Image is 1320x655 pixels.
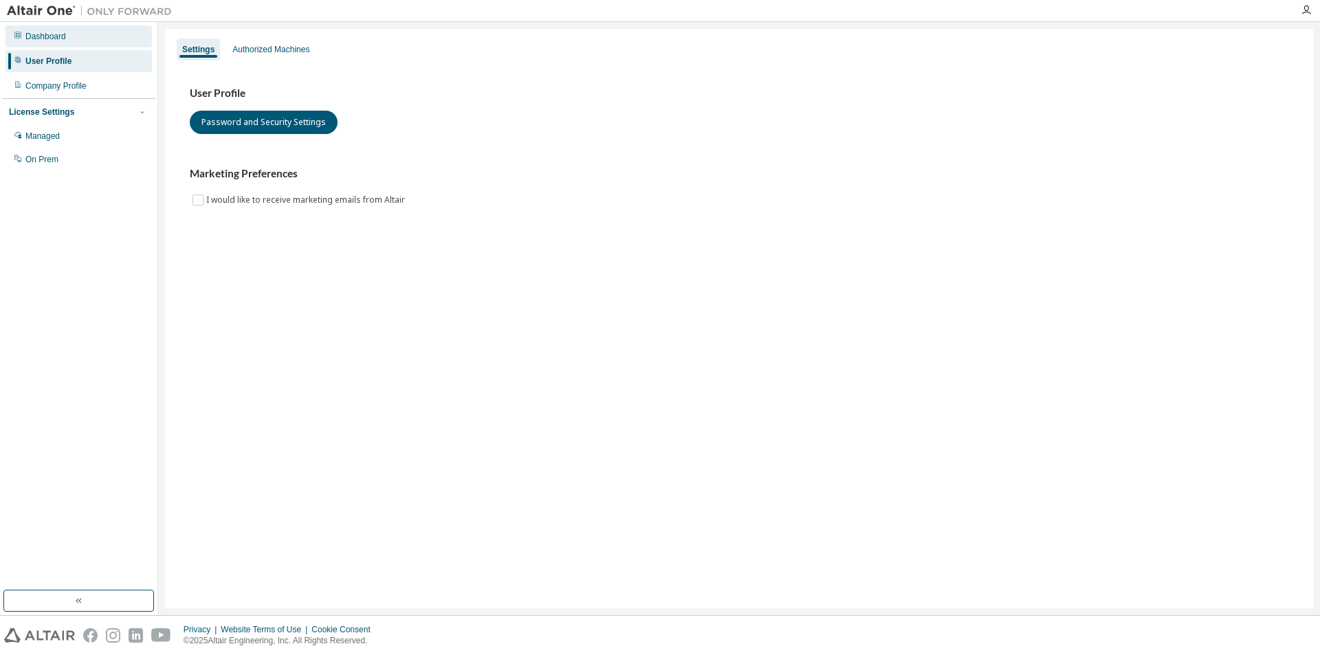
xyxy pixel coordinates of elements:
img: Altair One [7,4,179,18]
button: Password and Security Settings [190,111,338,134]
div: On Prem [25,154,58,165]
p: © 2025 Altair Engineering, Inc. All Rights Reserved. [184,635,379,647]
img: linkedin.svg [129,628,143,643]
img: youtube.svg [151,628,171,643]
img: facebook.svg [83,628,98,643]
h3: Marketing Preferences [190,167,1288,181]
img: altair_logo.svg [4,628,75,643]
div: Privacy [184,624,221,635]
div: Dashboard [25,31,66,42]
img: instagram.svg [106,628,120,643]
div: Company Profile [25,80,87,91]
div: Authorized Machines [232,44,309,55]
div: Managed [25,131,60,142]
div: Cookie Consent [311,624,378,635]
div: License Settings [9,107,74,118]
div: Website Terms of Use [221,624,311,635]
h3: User Profile [190,87,1288,100]
div: User Profile [25,56,71,67]
div: Settings [182,44,214,55]
label: I would like to receive marketing emails from Altair [206,192,408,208]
